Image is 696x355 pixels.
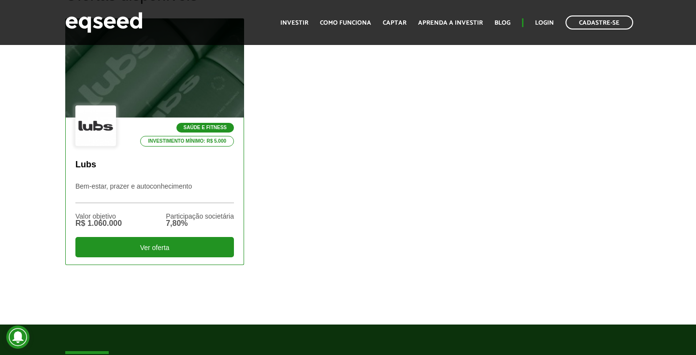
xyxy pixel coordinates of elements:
p: Lubs [75,160,234,170]
p: Investimento mínimo: R$ 5.000 [140,136,234,147]
img: EqSeed [65,10,143,35]
div: Valor objetivo [75,213,122,220]
a: Captar [383,20,406,26]
a: Aprenda a investir [418,20,483,26]
a: Blog [494,20,510,26]
p: Bem-estar, prazer e autoconhecimento [75,182,234,203]
a: Saúde e Fitness Investimento mínimo: R$ 5.000 Lubs Bem-estar, prazer e autoconhecimento Valor obj... [65,18,244,265]
a: Como funciona [320,20,371,26]
a: Cadastre-se [565,15,633,30]
a: Login [535,20,554,26]
div: R$ 1.060.000 [75,220,122,227]
a: Investir [280,20,308,26]
div: 7,80% [166,220,234,227]
div: Ver oferta [75,237,234,257]
div: Participação societária [166,213,234,220]
p: Saúde e Fitness [176,123,234,133]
